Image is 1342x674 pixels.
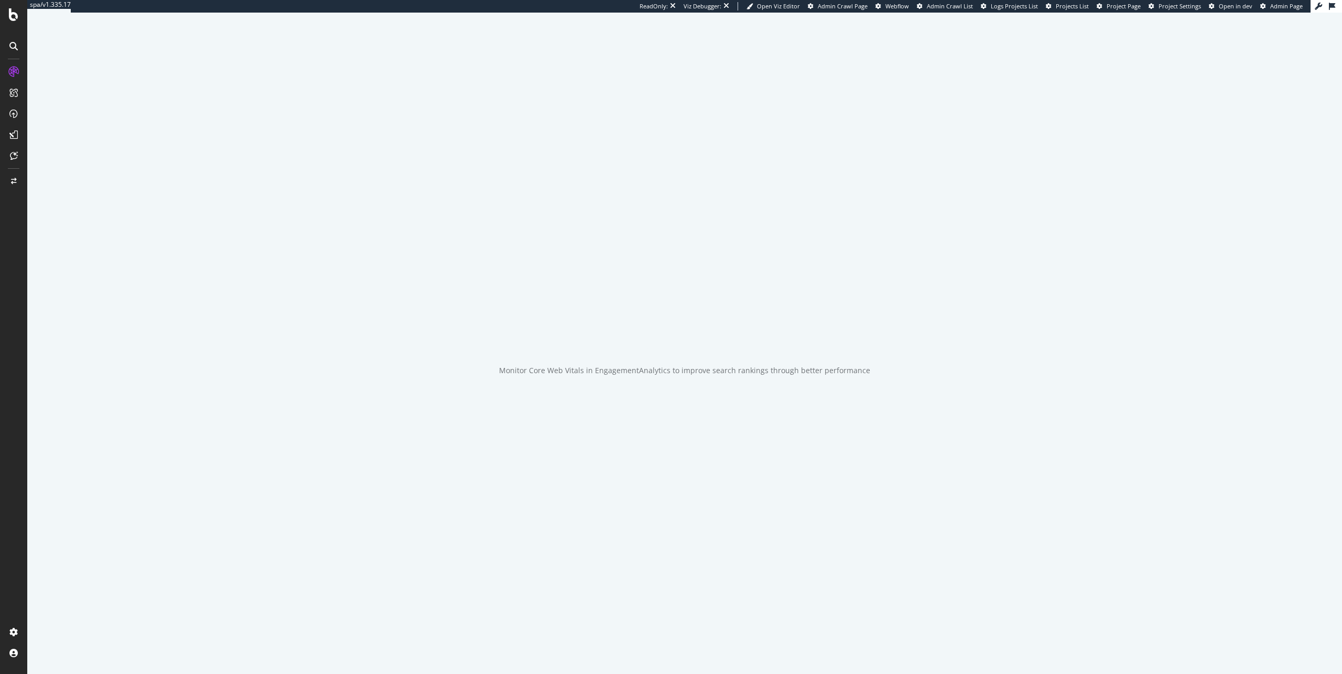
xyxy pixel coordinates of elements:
span: Admin Crawl Page [818,2,868,10]
div: Monitor Core Web Vitals in EngagementAnalytics to improve search rankings through better performance [499,365,870,376]
span: Project Page [1107,2,1141,10]
a: Projects List [1046,2,1089,10]
span: Open in dev [1219,2,1252,10]
span: Webflow [885,2,909,10]
a: Logs Projects List [981,2,1038,10]
div: animation [647,311,722,349]
a: Admin Crawl List [917,2,973,10]
a: Open in dev [1209,2,1252,10]
a: Open Viz Editor [746,2,800,10]
span: Open Viz Editor [757,2,800,10]
a: Project Settings [1149,2,1201,10]
span: Projects List [1056,2,1089,10]
div: Viz Debugger: [684,2,721,10]
span: Project Settings [1159,2,1201,10]
span: Logs Projects List [991,2,1038,10]
a: Admin Crawl Page [808,2,868,10]
div: ReadOnly: [640,2,668,10]
span: Admin Page [1270,2,1303,10]
span: Admin Crawl List [927,2,973,10]
a: Webflow [875,2,909,10]
a: Admin Page [1260,2,1303,10]
a: Project Page [1097,2,1141,10]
